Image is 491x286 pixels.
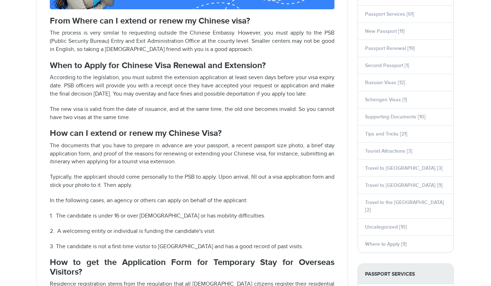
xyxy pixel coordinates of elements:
[50,243,334,251] p: 3. The candidate is not a first-time visitor to [GEOGRAPHIC_DATA] and has a good record of past v...
[365,182,443,188] a: Travel to [GEOGRAPHIC_DATA] [9]
[50,106,334,122] p: The new visa is valid from the date of issuance, and at the same time, the old one becomes invali...
[365,97,407,103] a: Schengen Visas [1]
[365,199,444,213] a: Travel to the [GEOGRAPHIC_DATA] [2]
[50,60,266,71] strong: When to Apply for Chinese Visa Renewal and Extension?
[50,228,334,236] p: 2. A welcoming entity or individual is funding the candidate's visit.
[365,62,409,68] a: Second Passport [1]
[50,173,334,190] p: Typically, the applicant should come personally to the PSB to apply. Upon arrival, fill out a vis...
[365,131,407,137] a: Tips and Tricks [21]
[365,224,407,230] a: Uncategorized [10]
[365,241,407,247] a: Where to Apply [9]
[50,257,334,277] strong: How to get the Application Form for Temporary Stay for Overseas Visitors?
[50,128,222,138] strong: How can I extend or renew my Chinese Visa?
[365,11,414,17] a: Passport Services [61]
[50,212,334,220] p: 1. The candidate is under 16 or over [DEMOGRAPHIC_DATA] or has mobility difficulties.
[365,45,415,51] a: Passport Renewal [19]
[50,197,334,205] p: In the following cases, an agency or others can apply on behalf of the applicant:
[365,114,426,120] a: Supporting Documents [10]
[50,16,250,26] strong: From Where can I extend or renew my Chinese visa?
[50,29,334,54] p: The process is very similar to requesting outside the Chinese Embassy. However, you must apply to...
[50,74,334,98] p: According to the legislation, you must submit the extension application at least seven days befor...
[50,142,334,167] p: The documents that you have to prepare in advance are your passport, a recent passport size photo...
[365,148,412,154] a: Tourist Attractions [3]
[358,264,453,284] strong: PASSPORT SERVICES
[365,28,405,34] a: New Passport [11]
[365,165,443,171] a: Travel to [GEOGRAPHIC_DATA] [3]
[365,80,405,86] a: Russian Visas [12]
